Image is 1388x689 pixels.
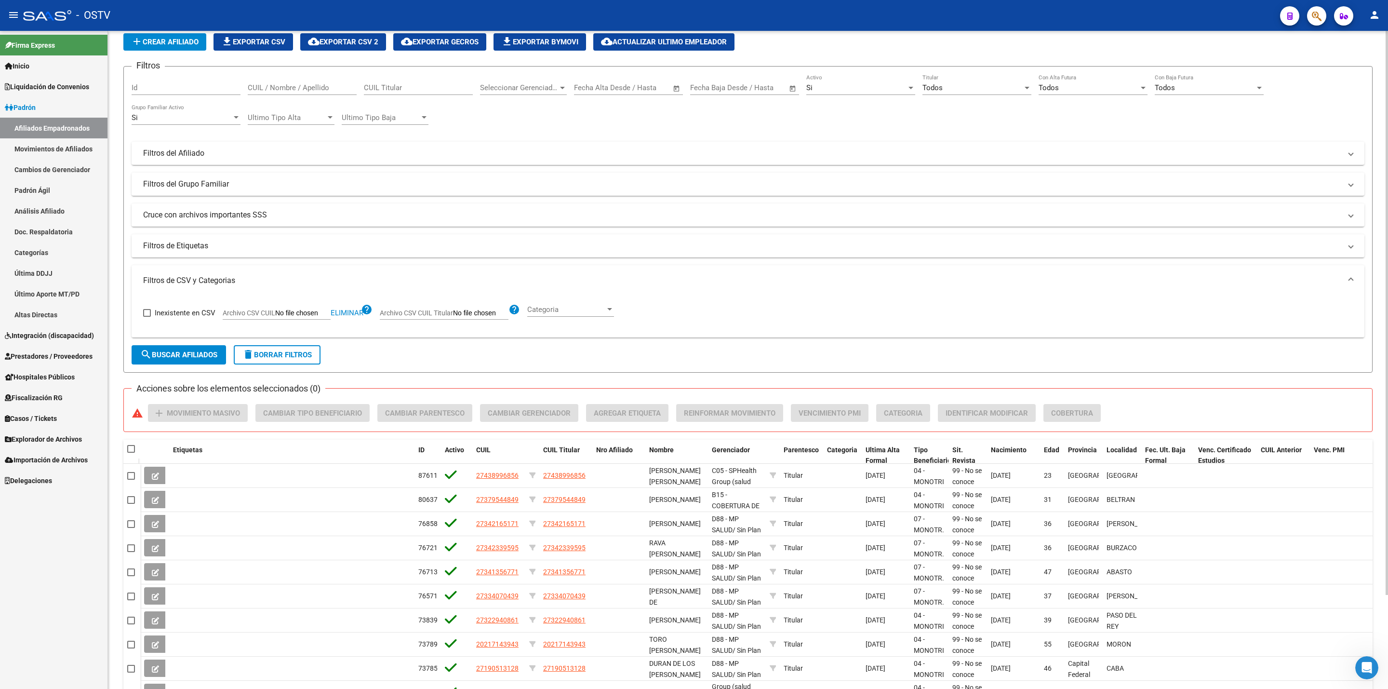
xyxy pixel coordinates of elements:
mat-panel-title: Filtros del Afiliado [143,148,1341,159]
button: Movimiento Masivo [148,404,248,422]
span: 31 [1044,496,1052,503]
span: Inicio [5,61,29,71]
span: 27342165171 [476,520,519,527]
datatable-header-cell: Ultima Alta Formal [862,440,910,472]
datatable-header-cell: CUIL Anterior [1257,440,1310,472]
span: [DATE] [991,616,1011,624]
button: Exportar CSV 2 [300,33,386,51]
h3: Filtros [132,59,165,72]
span: Etiquetas [173,446,202,454]
button: Cambiar Tipo Beneficiario [255,404,370,422]
span: Importación de Archivos [5,455,88,465]
button: Buscar Afiliados [132,345,226,365]
span: [PERSON_NAME] [PERSON_NAME] [649,467,701,486]
input: Fecha fin [622,83,668,92]
span: Provincia [1068,446,1097,454]
span: 27342165171 [543,520,586,527]
span: 27190513128 [543,664,586,672]
button: Exportar Bymovi [494,33,586,51]
mat-panel-title: Cruce con archivos importantes SSS [143,210,1341,220]
span: D88 - MP SALUD [712,635,739,654]
span: 37 [1044,592,1052,600]
div: Filtros de CSV y Categorias [132,296,1364,338]
span: C05 - SPHealth Group (salud plena) [712,467,757,497]
span: Gerenciador [712,446,750,454]
span: [GEOGRAPHIC_DATA] [1068,520,1133,527]
span: Categoria [527,305,605,314]
span: / Sin Plan [733,622,761,630]
datatable-header-cell: Localidad [1103,440,1141,472]
span: 99 - No se conoce situación de revista [952,587,982,628]
span: 76858 [418,520,438,527]
mat-icon: add [131,36,143,47]
mat-icon: help [361,304,373,315]
span: Titular [784,520,803,527]
span: Tipo Beneficiario [914,446,951,465]
span: CUIL Titular [543,446,580,454]
span: Hospitales Públicos [5,372,75,382]
mat-expansion-panel-header: Filtros de Etiquetas [132,234,1364,257]
span: Todos [922,83,943,92]
span: 36 [1044,520,1052,527]
datatable-header-cell: Provincia [1064,440,1103,472]
span: Exportar CSV [221,38,285,46]
span: 73789 [418,640,438,648]
datatable-header-cell: CUIL Titular [539,440,592,472]
span: 36 [1044,544,1052,552]
span: 27190513128 [476,664,519,672]
button: Crear Afiliado [123,33,206,51]
span: Buscar Afiliados [140,351,217,359]
span: 76713 [418,568,438,576]
datatable-header-cell: Parentesco [780,440,823,472]
span: 76571 [418,592,438,600]
span: Cambiar Gerenciador [488,409,571,418]
span: / Sin Plan [733,598,761,606]
span: [DATE] [991,568,1011,576]
span: Parentesco [784,446,819,454]
mat-panel-title: Filtros de CSV y Categorias [143,275,1341,286]
span: Reinformar Movimiento [684,409,775,418]
button: Reinformar Movimiento [676,404,783,422]
datatable-header-cell: CUIL [472,440,525,472]
span: Titular [784,496,803,503]
mat-expansion-panel-header: Filtros de CSV y Categorias [132,265,1364,296]
span: 27334070439 [543,592,586,600]
span: 20217143943 [543,640,586,648]
span: Activo [445,446,464,454]
span: Fec. Ult. Baja Formal [1145,446,1186,465]
span: [GEOGRAPHIC_DATA] [1068,496,1133,503]
span: Ultima Alta Formal [866,446,900,465]
button: Cambiar Parentesco [377,404,472,422]
span: Venc. PMI [1314,446,1345,454]
button: Exportar GECROS [393,33,486,51]
span: 99 - No se conoce situación de revista [952,515,982,555]
span: [PERSON_NAME] [649,568,701,576]
span: 27322940861 [543,616,586,624]
datatable-header-cell: ID [414,440,441,472]
span: Titular [784,472,803,479]
span: CUIL Anterior [1261,446,1302,454]
datatable-header-cell: Nacimiento [987,440,1040,472]
span: Archivo CSV CUIL Titular [380,309,453,317]
span: 04 - MONOTRIBUTISTAS [914,467,974,486]
span: 99 - No se conoce situación de revista [952,611,982,652]
span: [GEOGRAPHIC_DATA] [1068,544,1133,552]
span: Venc. Certificado Estudios [1198,446,1251,465]
button: Categoria [876,404,930,422]
span: 73785 [418,664,438,672]
span: Movimiento Masivo [167,409,240,418]
span: [PERSON_NAME] [1107,592,1158,600]
span: 99 - No se conoce situación de revista [952,467,982,507]
span: Exportar Bymovi [501,38,578,46]
span: [DATE] [991,472,1011,479]
span: Actualizar ultimo Empleador [601,38,727,46]
span: [PERSON_NAME] [649,520,701,527]
span: Sit. Revista [952,446,975,465]
span: [DATE] [991,544,1011,552]
input: Fecha fin [738,83,785,92]
span: Categoria [827,446,857,454]
mat-icon: search [140,349,152,360]
span: [DATE] [991,664,1011,672]
span: 76721 [418,544,438,552]
mat-icon: delete [242,349,254,360]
